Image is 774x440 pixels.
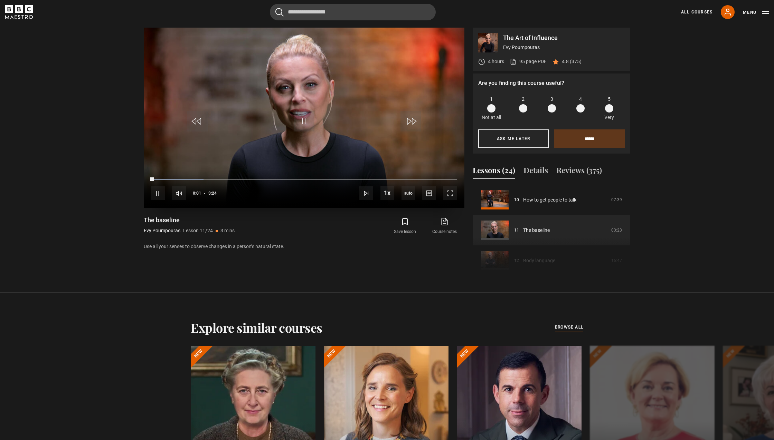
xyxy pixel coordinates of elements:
[681,9,712,15] a: All Courses
[402,186,415,200] div: Current quality: 720p
[422,186,436,200] button: Captions
[510,58,547,65] a: 95 page PDF
[270,4,436,20] input: Search
[523,165,548,179] button: Details
[443,186,457,200] button: Fullscreen
[555,324,583,331] a: browse all
[490,96,493,103] span: 1
[151,186,165,200] button: Pause
[204,191,206,196] span: -
[144,216,235,224] h1: The baseline
[562,58,582,65] p: 4.8 (375)
[144,227,180,234] p: Evy Poumpouras
[488,58,504,65] p: 4 hours
[359,186,373,200] button: Next Lesson
[172,186,186,200] button: Mute
[579,96,582,103] span: 4
[151,179,457,180] div: Progress Bar
[478,129,549,148] button: Ask me later
[523,196,576,204] a: How to get people to talk
[602,114,616,121] p: Very
[608,96,611,103] span: 5
[220,227,235,234] p: 3 mins
[385,216,425,236] button: Save lesson
[522,96,525,103] span: 2
[555,324,583,331] span: browse all
[193,187,201,199] span: 0:01
[743,9,769,16] button: Toggle navigation
[482,114,501,121] p: Not at all
[478,79,625,87] p: Are you finding this course useful?
[425,216,464,236] a: Course notes
[402,186,415,200] span: auto
[5,5,33,19] svg: BBC Maestro
[183,227,213,234] p: Lesson 11/24
[208,187,217,199] span: 3:24
[550,96,553,103] span: 3
[523,227,550,234] a: The baseline
[503,35,625,41] p: The Art of Influence
[144,243,464,250] p: Use all your senses to observe changes in a person’s natural state.
[144,28,464,208] video-js: Video Player
[191,320,322,335] h2: Explore similar courses
[473,165,515,179] button: Lessons (24)
[556,165,602,179] button: Reviews (375)
[380,186,394,200] button: Playback Rate
[503,44,625,51] p: Evy Poumpouras
[275,8,284,17] button: Submit the search query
